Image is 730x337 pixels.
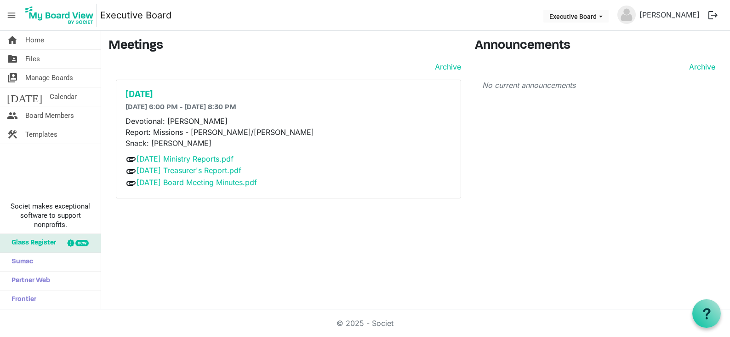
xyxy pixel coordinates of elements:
[25,50,40,68] span: Files
[125,154,137,165] span: attachment
[75,240,89,246] div: new
[108,38,461,54] h3: Meetings
[25,125,57,144] span: Templates
[617,6,636,24] img: no-profile-picture.svg
[7,69,18,87] span: switch_account
[7,291,36,309] span: Frontier
[475,38,723,54] h3: Announcements
[125,89,451,100] a: [DATE]
[23,4,97,27] img: My Board View Logo
[100,6,171,24] a: Executive Board
[636,6,703,24] a: [PERSON_NAME]
[7,50,18,68] span: folder_shared
[125,116,451,149] p: Devotional: [PERSON_NAME] Report: Missions - [PERSON_NAME]/[PERSON_NAME] Snack: [PERSON_NAME]
[7,106,18,125] span: people
[125,103,451,112] h6: [DATE] 6:00 PM - [DATE] 8:30 PM
[25,69,73,87] span: Manage Boards
[25,106,74,125] span: Board Members
[7,253,33,271] span: Sumac
[3,6,20,24] span: menu
[23,4,100,27] a: My Board View Logo
[50,87,77,106] span: Calendar
[137,178,257,187] a: [DATE] Board Meeting Minutes.pdf
[7,272,50,290] span: Partner Web
[7,125,18,144] span: construction
[336,319,394,328] a: © 2025 - Societ
[703,6,723,25] button: logout
[125,178,137,189] span: attachment
[137,154,234,163] a: [DATE] Ministry Reports.pdf
[7,87,42,106] span: [DATE]
[7,31,18,49] span: home
[482,80,715,91] p: No current announcements
[7,234,56,252] span: Glass Register
[125,166,137,177] span: attachment
[25,31,44,49] span: Home
[685,61,715,72] a: Archive
[543,10,609,23] button: Executive Board dropdownbutton
[431,61,461,72] a: Archive
[4,202,97,229] span: Societ makes exceptional software to support nonprofits.
[137,166,241,175] a: [DATE] Treasurer's Report.pdf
